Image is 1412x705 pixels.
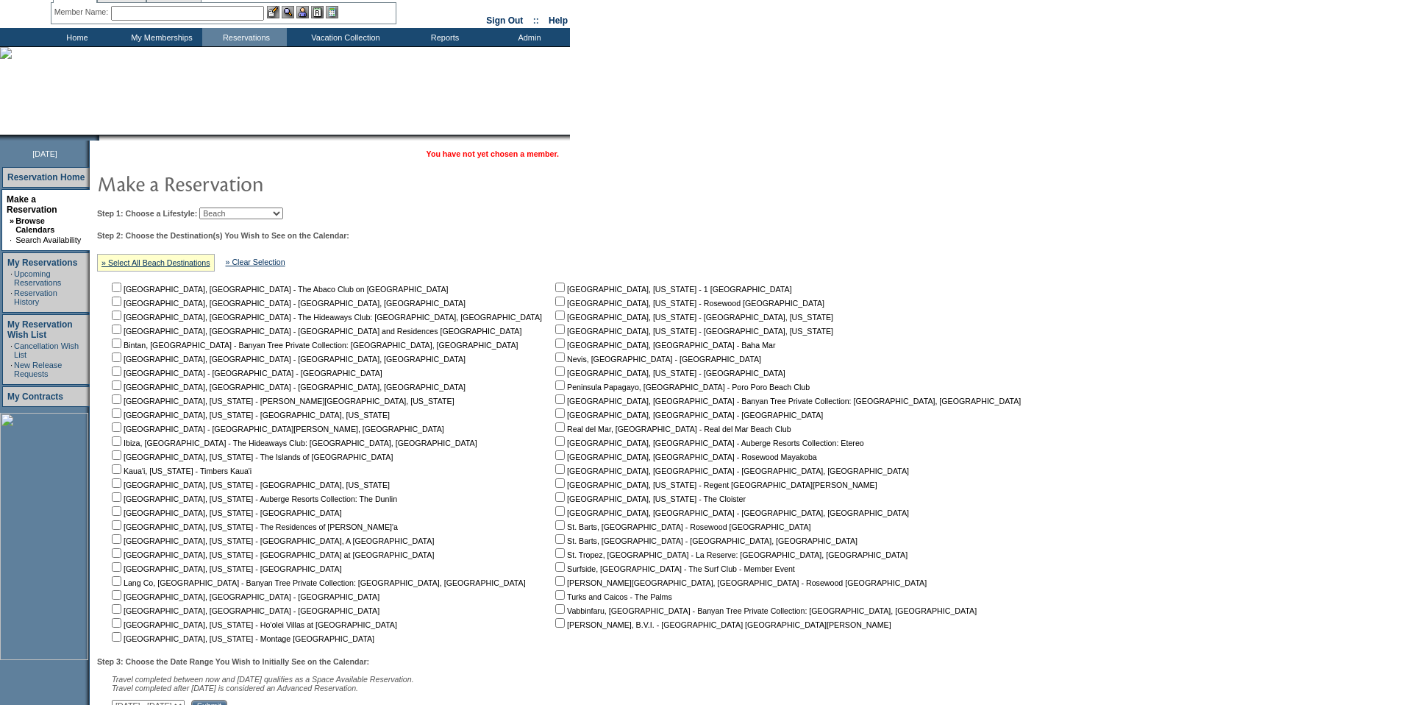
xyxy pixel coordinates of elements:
nobr: [GEOGRAPHIC_DATA], [US_STATE] - [GEOGRAPHIC_DATA], [US_STATE] [109,481,390,489]
nobr: [GEOGRAPHIC_DATA], [US_STATE] - [PERSON_NAME][GEOGRAPHIC_DATA], [US_STATE] [109,397,454,405]
nobr: [GEOGRAPHIC_DATA], [US_STATE] - Ho'olei Villas at [GEOGRAPHIC_DATA] [109,620,397,629]
nobr: [GEOGRAPHIC_DATA], [GEOGRAPHIC_DATA] - The Hideaways Club: [GEOGRAPHIC_DATA], [GEOGRAPHIC_DATA] [109,313,542,322]
a: Make a Reservation [7,194,57,215]
div: Member Name: [54,6,111,18]
nobr: [GEOGRAPHIC_DATA], [US_STATE] - [GEOGRAPHIC_DATA], [US_STATE] [552,313,833,322]
a: My Reservation Wish List [7,319,73,340]
nobr: [GEOGRAPHIC_DATA], [GEOGRAPHIC_DATA] - [GEOGRAPHIC_DATA], [GEOGRAPHIC_DATA] [552,509,909,517]
nobr: Lang Co, [GEOGRAPHIC_DATA] - Banyan Tree Private Collection: [GEOGRAPHIC_DATA], [GEOGRAPHIC_DATA] [109,578,526,587]
a: New Release Requests [14,361,62,378]
b: Step 3: Choose the Date Range You Wish to Initially See on the Calendar: [97,657,369,666]
td: Admin [485,28,570,46]
nobr: [GEOGRAPHIC_DATA], [US_STATE] - [GEOGRAPHIC_DATA], A [GEOGRAPHIC_DATA] [109,536,434,545]
nobr: [GEOGRAPHIC_DATA], [US_STATE] - Rosewood [GEOGRAPHIC_DATA] [552,299,824,308]
img: blank.gif [99,135,101,141]
nobr: Real del Mar, [GEOGRAPHIC_DATA] - Real del Mar Beach Club [552,425,791,433]
nobr: [GEOGRAPHIC_DATA], [GEOGRAPHIC_DATA] - The Abaco Club on [GEOGRAPHIC_DATA] [109,285,449,294]
nobr: St. Barts, [GEOGRAPHIC_DATA] - [GEOGRAPHIC_DATA], [GEOGRAPHIC_DATA] [552,536,857,545]
td: · [10,235,14,244]
a: » Clear Selection [226,258,285,266]
nobr: Kaua'i, [US_STATE] - Timbers Kaua'i [109,467,252,475]
img: promoShadowLeftCorner.gif [94,135,99,141]
a: Search Availability [15,235,81,244]
nobr: [GEOGRAPHIC_DATA], [GEOGRAPHIC_DATA] - [GEOGRAPHIC_DATA], [GEOGRAPHIC_DATA] [552,467,909,475]
nobr: [GEOGRAPHIC_DATA], [US_STATE] - 1 [GEOGRAPHIC_DATA] [552,285,792,294]
nobr: Turks and Caicos - The Palms [552,592,672,601]
b: » [10,216,14,225]
td: Home [33,28,118,46]
b: Step 2: Choose the Destination(s) You Wish to See on the Calendar: [97,231,349,240]
nobr: [GEOGRAPHIC_DATA], [US_STATE] - [GEOGRAPHIC_DATA] [109,509,342,517]
nobr: [GEOGRAPHIC_DATA], [GEOGRAPHIC_DATA] - [GEOGRAPHIC_DATA] and Residences [GEOGRAPHIC_DATA] [109,327,521,336]
a: My Contracts [7,392,63,402]
img: b_calculator.gif [326,6,338,18]
img: pgTtlMakeReservation.gif [97,169,391,198]
a: Browse Calendars [15,216,54,234]
td: My Memberships [118,28,202,46]
img: Impersonate [296,6,309,18]
nobr: [GEOGRAPHIC_DATA] - [GEOGRAPHIC_DATA][PERSON_NAME], [GEOGRAPHIC_DATA] [109,425,444,433]
a: Reservation Home [7,172,85,183]
nobr: Nevis, [GEOGRAPHIC_DATA] - [GEOGRAPHIC_DATA] [552,355,761,364]
nobr: [GEOGRAPHIC_DATA], [US_STATE] - Auberge Resorts Collection: The Dunlin [109,495,397,503]
a: » Select All Beach Destinations [101,258,210,267]
nobr: [GEOGRAPHIC_DATA], [US_STATE] - [GEOGRAPHIC_DATA], [US_STATE] [109,411,390,419]
b: Step 1: Choose a Lifestyle: [97,209,197,218]
span: [DATE] [32,149,57,158]
nobr: Travel completed after [DATE] is considered an Advanced Reservation. [112,684,358,692]
nobr: [GEOGRAPHIC_DATA], [GEOGRAPHIC_DATA] - [GEOGRAPHIC_DATA], [GEOGRAPHIC_DATA] [109,383,466,392]
nobr: [GEOGRAPHIC_DATA], [GEOGRAPHIC_DATA] - [GEOGRAPHIC_DATA], [GEOGRAPHIC_DATA] [109,355,466,364]
nobr: Ibiza, [GEOGRAPHIC_DATA] - The Hideaways Club: [GEOGRAPHIC_DATA], [GEOGRAPHIC_DATA] [109,439,477,447]
nobr: [GEOGRAPHIC_DATA], [GEOGRAPHIC_DATA] - Rosewood Mayakoba [552,453,817,461]
img: b_edit.gif [267,6,279,18]
span: You have not yet chosen a member. [427,149,559,158]
a: Cancellation Wish List [14,341,79,359]
a: Help [549,15,568,26]
nobr: [GEOGRAPHIC_DATA], [GEOGRAPHIC_DATA] - Banyan Tree Private Collection: [GEOGRAPHIC_DATA], [GEOGRA... [552,397,1021,405]
nobr: St. Tropez, [GEOGRAPHIC_DATA] - La Reserve: [GEOGRAPHIC_DATA], [GEOGRAPHIC_DATA] [552,550,908,559]
span: Travel completed between now and [DATE] qualifies as a Space Available Reservation. [112,675,414,684]
nobr: [GEOGRAPHIC_DATA], [US_STATE] - [GEOGRAPHIC_DATA] [109,564,342,573]
nobr: Surfside, [GEOGRAPHIC_DATA] - The Surf Club - Member Event [552,564,795,573]
a: Sign Out [486,15,523,26]
nobr: Bintan, [GEOGRAPHIC_DATA] - Banyan Tree Private Collection: [GEOGRAPHIC_DATA], [GEOGRAPHIC_DATA] [109,341,518,350]
td: Vacation Collection [287,28,401,46]
nobr: [GEOGRAPHIC_DATA], [GEOGRAPHIC_DATA] - [GEOGRAPHIC_DATA] [109,592,379,601]
nobr: [GEOGRAPHIC_DATA], [GEOGRAPHIC_DATA] - Auberge Resorts Collection: Etereo [552,439,864,447]
nobr: [GEOGRAPHIC_DATA], [US_STATE] - Montage [GEOGRAPHIC_DATA] [109,634,374,643]
nobr: [GEOGRAPHIC_DATA], [US_STATE] - Regent [GEOGRAPHIC_DATA][PERSON_NAME] [552,481,877,489]
td: · [10,341,13,359]
nobr: [GEOGRAPHIC_DATA], [GEOGRAPHIC_DATA] - [GEOGRAPHIC_DATA], [GEOGRAPHIC_DATA] [109,299,466,308]
nobr: [GEOGRAPHIC_DATA], [US_STATE] - [GEOGRAPHIC_DATA] [552,369,785,378]
nobr: [GEOGRAPHIC_DATA], [GEOGRAPHIC_DATA] - Baha Mar [552,341,775,350]
a: Reservation History [14,288,57,306]
nobr: [GEOGRAPHIC_DATA], [US_STATE] - [GEOGRAPHIC_DATA], [US_STATE] [552,327,833,336]
nobr: [GEOGRAPHIC_DATA], [US_STATE] - The Residences of [PERSON_NAME]'a [109,522,398,531]
nobr: [GEOGRAPHIC_DATA], [GEOGRAPHIC_DATA] - [GEOGRAPHIC_DATA] [109,606,379,615]
nobr: [PERSON_NAME], B.V.I. - [GEOGRAPHIC_DATA] [GEOGRAPHIC_DATA][PERSON_NAME] [552,620,891,629]
nobr: [GEOGRAPHIC_DATA], [US_STATE] - The Cloister [552,495,746,503]
nobr: [GEOGRAPHIC_DATA] - [GEOGRAPHIC_DATA] - [GEOGRAPHIC_DATA] [109,369,382,378]
nobr: [GEOGRAPHIC_DATA], [US_STATE] - [GEOGRAPHIC_DATA] at [GEOGRAPHIC_DATA] [109,550,434,559]
td: Reservations [202,28,287,46]
span: :: [533,15,539,26]
nobr: St. Barts, [GEOGRAPHIC_DATA] - Rosewood [GEOGRAPHIC_DATA] [552,522,810,531]
img: View [282,6,294,18]
td: Reports [401,28,485,46]
nobr: Peninsula Papagayo, [GEOGRAPHIC_DATA] - Poro Poro Beach Club [552,383,810,392]
nobr: Vabbinfaru, [GEOGRAPHIC_DATA] - Banyan Tree Private Collection: [GEOGRAPHIC_DATA], [GEOGRAPHIC_DATA] [552,606,977,615]
a: My Reservations [7,258,77,268]
td: · [10,361,13,378]
td: · [10,269,13,287]
nobr: [GEOGRAPHIC_DATA], [US_STATE] - The Islands of [GEOGRAPHIC_DATA] [109,453,393,461]
a: Upcoming Reservations [14,269,61,287]
img: Reservations [311,6,324,18]
nobr: [GEOGRAPHIC_DATA], [GEOGRAPHIC_DATA] - [GEOGRAPHIC_DATA] [552,411,823,419]
nobr: [PERSON_NAME][GEOGRAPHIC_DATA], [GEOGRAPHIC_DATA] - Rosewood [GEOGRAPHIC_DATA] [552,578,927,587]
td: · [10,288,13,306]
